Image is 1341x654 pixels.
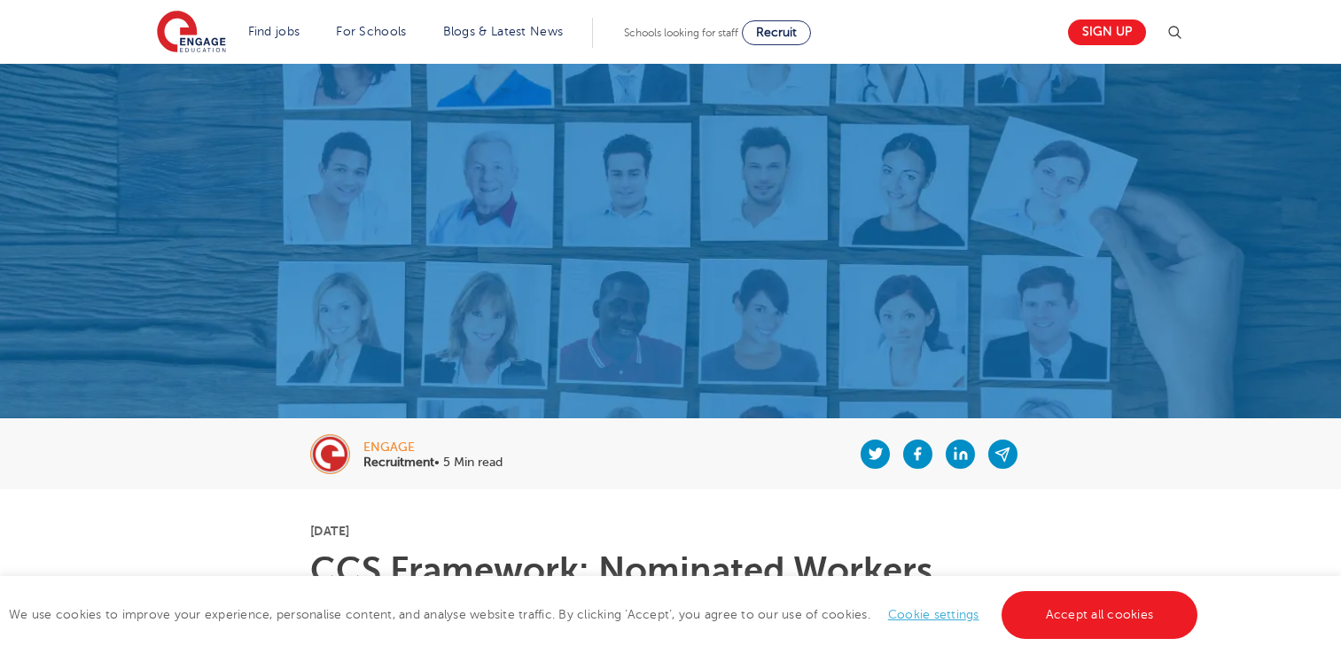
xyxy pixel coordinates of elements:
div: engage [363,441,503,454]
h1: CCS Framework: Nominated Workers [310,553,1031,588]
a: Sign up [1068,19,1146,45]
a: For Schools [336,25,406,38]
span: Recruit [756,26,797,39]
a: Find jobs [248,25,300,38]
p: • 5 Min read [363,456,503,469]
a: Cookie settings [888,608,979,621]
img: Engage Education [157,11,226,55]
a: Recruit [742,20,811,45]
span: We use cookies to improve your experience, personalise content, and analyse website traffic. By c... [9,608,1202,621]
span: Schools looking for staff [624,27,738,39]
b: Recruitment [363,455,434,469]
a: Accept all cookies [1002,591,1198,639]
p: [DATE] [310,525,1031,537]
a: Blogs & Latest News [443,25,564,38]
